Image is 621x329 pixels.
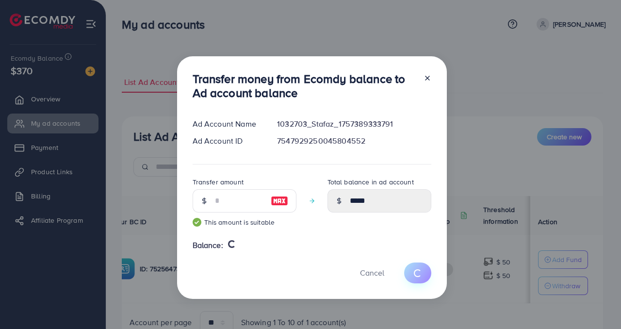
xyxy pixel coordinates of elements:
[185,135,270,147] div: Ad Account ID
[580,285,614,322] iframe: Chat
[360,267,384,278] span: Cancel
[271,195,288,207] img: image
[193,240,223,251] span: Balance:
[193,177,244,187] label: Transfer amount
[269,135,439,147] div: 7547929250045804552
[193,218,201,227] img: guide
[185,118,270,130] div: Ad Account Name
[269,118,439,130] div: 1032703_Stafaz_1757389333791
[327,177,414,187] label: Total balance in ad account
[193,217,296,227] small: This amount is suitable
[193,72,416,100] h3: Transfer money from Ecomdy balance to Ad account balance
[348,263,396,283] button: Cancel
